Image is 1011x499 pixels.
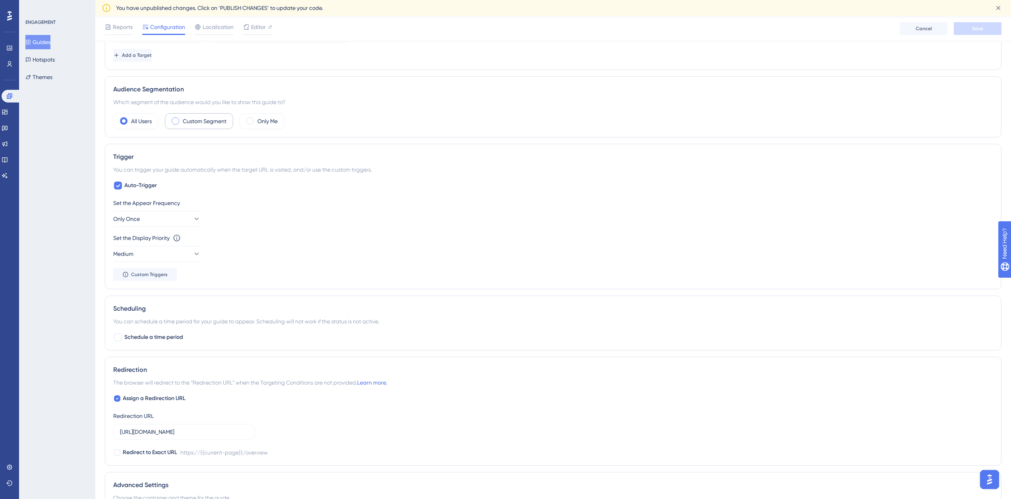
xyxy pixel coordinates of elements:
[113,378,387,387] span: The browser will redirect to the “Redirection URL” when the Targeting Conditions are not provided.
[900,22,947,35] button: Cancel
[113,480,993,490] div: Advanced Settings
[203,22,234,32] span: Localization
[131,116,152,126] label: All Users
[150,22,185,32] span: Configuration
[25,19,56,25] div: ENGAGEMENT
[113,198,993,208] div: Set the Appear Frequency
[25,35,50,49] button: Guides
[113,365,993,375] div: Redirection
[113,246,201,262] button: Medium
[113,249,133,259] span: Medium
[113,233,170,243] div: Set the Display Priority
[113,214,140,224] span: Only Once
[257,116,278,126] label: Only Me
[123,448,177,457] span: Redirect to Exact URL
[916,25,932,32] span: Cancel
[25,52,55,67] button: Hotspots
[19,2,50,12] span: Need Help?
[113,22,133,32] span: Reports
[113,317,993,326] div: You can schedule a time period for your guide to appear. Scheduling will not work if the status i...
[183,116,226,126] label: Custom Segment
[131,271,168,278] span: Custom Triggers
[113,211,201,227] button: Only Once
[123,394,186,403] span: Assign a Redirection URL
[113,97,993,107] div: Which segment of the audience would you like to show this guide to?
[113,165,993,174] div: You can trigger your guide automatically when the target URL is visited, and/or use the custom tr...
[25,70,52,84] button: Themes
[116,3,323,13] span: You have unpublished changes. Click on ‘PUBLISH CHANGES’ to update your code.
[113,85,993,94] div: Audience Segmentation
[357,379,387,386] a: Learn more.
[120,427,248,436] input: https://www.example.com/
[113,49,152,62] button: Add a Target
[113,411,154,421] div: Redirection URL
[113,304,993,313] div: Scheduling
[251,22,266,32] span: Editor
[113,152,993,162] div: Trigger
[954,22,1001,35] button: Save
[113,268,177,281] button: Custom Triggers
[122,52,152,58] span: Add a Target
[972,25,983,32] span: Save
[978,468,1001,491] iframe: UserGuiding AI Assistant Launcher
[180,448,268,457] div: https://{{current-page}}/overview
[124,333,183,342] span: Schedule a time period
[124,181,157,190] span: Auto-Trigger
